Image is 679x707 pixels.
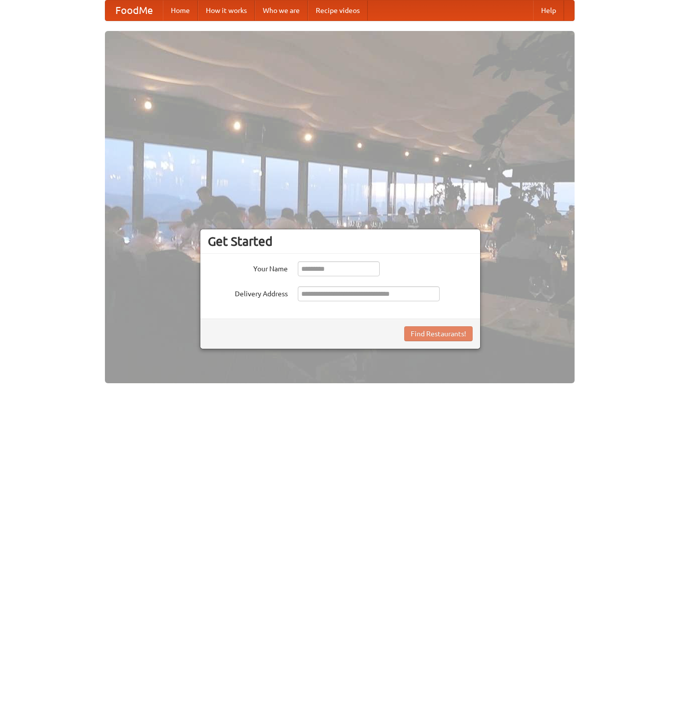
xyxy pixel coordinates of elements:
[208,234,473,249] h3: Get Started
[404,326,473,341] button: Find Restaurants!
[308,0,368,20] a: Recipe videos
[533,0,564,20] a: Help
[255,0,308,20] a: Who we are
[208,286,288,299] label: Delivery Address
[208,261,288,274] label: Your Name
[105,0,163,20] a: FoodMe
[163,0,198,20] a: Home
[198,0,255,20] a: How it works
